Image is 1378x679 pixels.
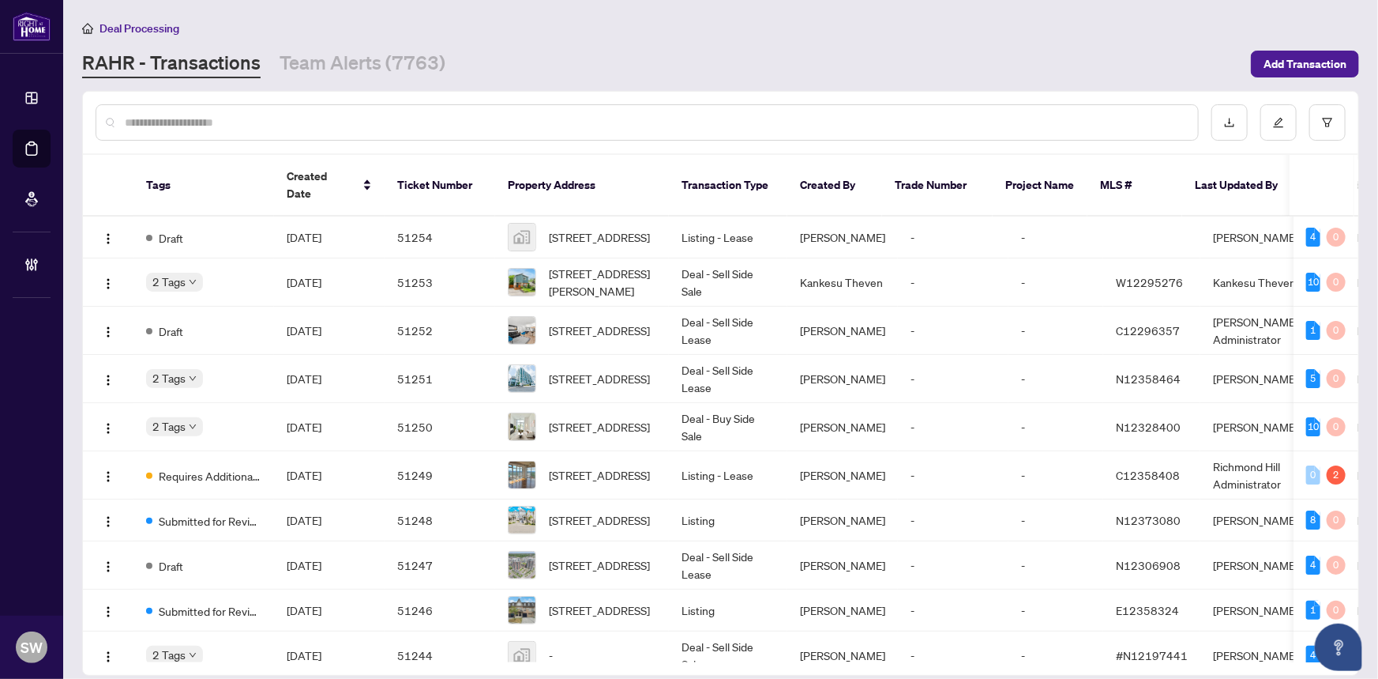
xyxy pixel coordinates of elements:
[1306,273,1320,292] div: 10
[549,602,650,619] span: [STREET_ADDRESS]
[898,217,1008,258] td: -
[274,155,385,217] th: Created Date
[159,229,183,247] span: Draft
[1200,307,1319,355] td: [PERSON_NAME] Administrator
[800,513,885,527] span: [PERSON_NAME]
[1327,228,1346,247] div: 0
[669,590,787,632] td: Listing
[898,403,1008,451] td: -
[287,323,321,338] span: [DATE]
[133,155,274,217] th: Tags
[800,558,885,572] span: [PERSON_NAME]
[1116,648,1188,662] span: #N12197441
[385,541,495,590] td: 51247
[102,326,115,338] img: Logo
[1327,321,1346,340] div: 0
[385,307,495,355] td: 51252
[882,155,993,217] th: Trade Number
[1116,468,1180,482] span: C12358408
[509,365,535,392] img: thumbnail-img
[1200,217,1319,258] td: [PERSON_NAME]
[189,651,197,659] span: down
[669,307,787,355] td: Deal - Sell Side Lease
[549,322,650,339] span: [STREET_ADDRESS]
[102,515,115,528] img: Logo
[189,375,197,383] span: down
[1116,420,1181,434] span: N12328400
[509,507,535,534] img: thumbnail-img
[189,423,197,431] span: down
[549,647,553,664] span: -
[1200,451,1319,500] td: Richmond Hill Administrator
[1251,51,1359,77] button: Add Transaction
[1008,500,1103,541] td: -
[509,642,535,669] img: thumbnail-img
[82,50,261,78] a: RAHR - Transactions
[287,558,321,572] span: [DATE]
[287,168,353,202] span: Created Date
[1008,403,1103,451] td: -
[287,420,321,434] span: [DATE]
[1327,556,1346,575] div: 0
[1200,541,1319,590] td: [PERSON_NAME]
[159,512,261,530] span: Submitted for Review
[1327,466,1346,485] div: 2
[287,648,321,662] span: [DATE]
[1327,273,1346,292] div: 0
[102,560,115,573] img: Logo
[509,552,535,579] img: thumbnail-img
[1306,556,1320,575] div: 4
[800,275,883,289] span: Kankesu Theven
[96,462,121,488] button: Logo
[1306,228,1320,247] div: 4
[189,278,197,286] span: down
[1008,258,1103,307] td: -
[96,507,121,533] button: Logo
[1306,369,1320,388] div: 5
[549,556,650,574] span: [STREET_ADDRESS]
[1116,372,1181,386] span: N12358464
[1327,417,1346,436] div: 0
[1116,558,1181,572] span: N12306908
[898,541,1008,590] td: -
[1087,155,1182,217] th: MLS #
[509,317,535,344] img: thumbnail-img
[1306,466,1320,485] div: 0
[669,403,787,451] td: Deal - Buy Side Sale
[385,500,495,541] td: 51248
[1008,541,1103,590] td: -
[1315,624,1362,671] button: Open asap
[152,273,186,291] span: 2 Tags
[96,224,121,250] button: Logo
[385,451,495,500] td: 51249
[669,500,787,541] td: Listing
[102,232,115,245] img: Logo
[495,155,669,217] th: Property Address
[993,155,1087,217] th: Project Name
[102,470,115,483] img: Logo
[1263,51,1346,77] span: Add Transaction
[1008,355,1103,403] td: -
[21,636,43,658] span: SW
[1322,117,1333,128] span: filter
[549,511,650,529] span: [STREET_ADDRESS]
[82,23,93,34] span: home
[898,590,1008,632] td: -
[1116,323,1180,338] span: C12296357
[152,369,186,387] span: 2 Tags
[1306,601,1320,620] div: 1
[1260,104,1297,141] button: edit
[509,413,535,440] img: thumbnail-img
[287,468,321,482] span: [DATE]
[669,355,787,403] td: Deal - Sell Side Lease
[669,258,787,307] td: Deal - Sell Side Sale
[1306,417,1320,436] div: 10
[96,553,121,578] button: Logo
[898,500,1008,541] td: -
[96,366,121,391] button: Logo
[898,451,1008,500] td: -
[800,648,885,662] span: [PERSON_NAME]
[159,602,261,620] span: Submitted for Review
[13,12,51,41] img: logo
[1273,117,1284,128] span: edit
